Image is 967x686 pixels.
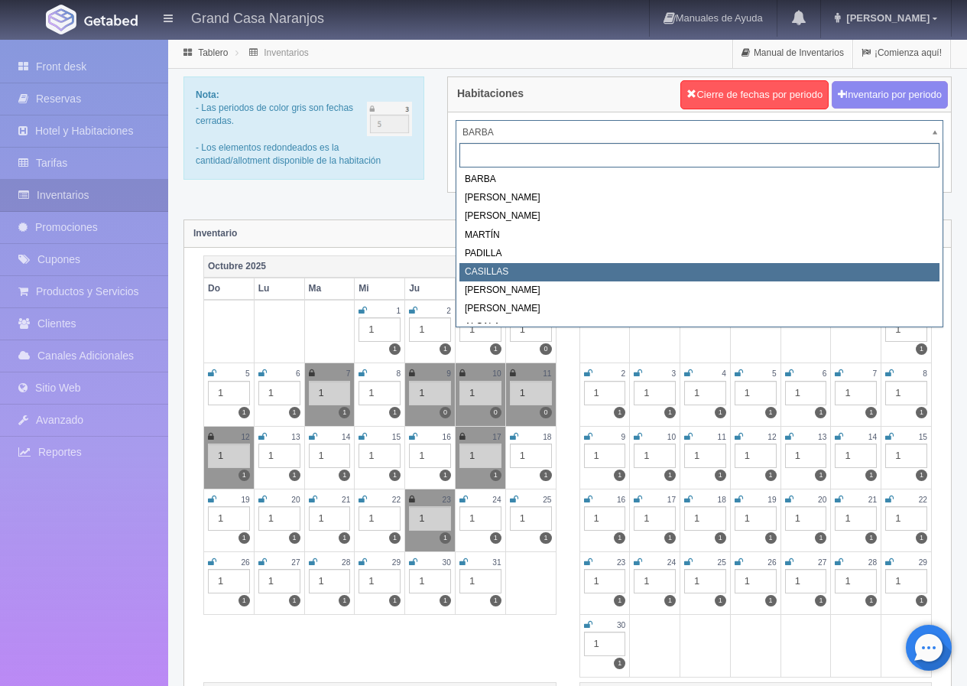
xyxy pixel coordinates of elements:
div: BARBA [459,171,939,189]
div: MARTÍN [459,226,939,245]
div: PADILLA [459,245,939,263]
div: [PERSON_NAME] [459,189,939,207]
div: ALCALA [459,318,939,336]
div: [PERSON_NAME] [459,207,939,226]
div: [PERSON_NAME] [459,281,939,300]
div: [PERSON_NAME] [459,300,939,318]
div: CASILLAS [459,263,939,281]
